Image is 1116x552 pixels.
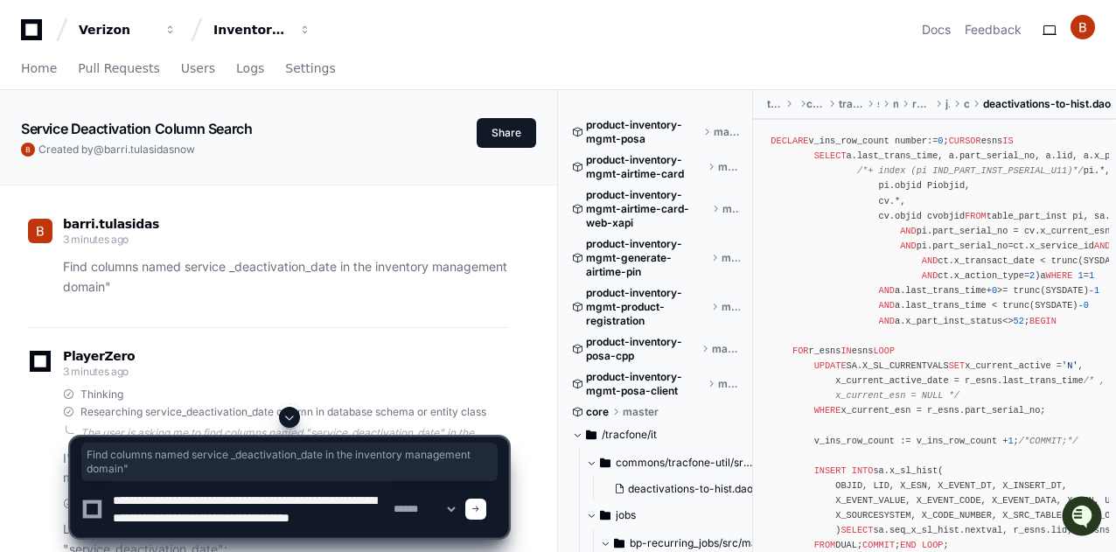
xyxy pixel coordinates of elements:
[21,49,57,89] a: Home
[78,63,159,73] span: Pull Requests
[285,63,335,73] span: Settings
[792,346,808,356] span: FOR
[714,125,740,139] span: master
[1060,494,1107,542] iframe: Open customer support
[72,14,184,45] button: Verizon
[814,360,847,371] span: UPDATE
[21,63,57,73] span: Home
[922,21,951,38] a: Docs
[857,165,1084,176] span: /*+ index (pi IND_PART_INST_PSERIAL_U11)*/
[877,97,879,111] span: src
[965,21,1022,38] button: Feedback
[1089,270,1094,281] span: 1
[63,233,129,246] span: 3 minutes ago
[912,97,931,111] span: resources
[63,257,508,297] p: Find columns named service _deactivation_date in the inventory management domain"
[586,335,698,363] span: product-inventory-posa-cpp
[965,211,987,221] span: FROM
[1071,15,1095,39] img: ACg8ocLkNwoMFWWa3dWcTZnRGUtP6o1FDLREkKem-9kv8hyc6RbBZA=s96-c
[722,251,740,265] span: master
[806,97,825,111] span: commons
[586,237,708,279] span: product-inventory-mgmt-generate-airtime-pin
[236,49,264,89] a: Logs
[87,448,492,476] span: Find columns named service _deactivation_date in the inventory management domain"
[945,97,949,111] span: jobs
[123,183,212,197] a: Powered byPylon
[949,360,965,371] span: SET
[1029,316,1057,326] span: BEGIN
[814,405,841,416] span: WHERE
[922,270,938,281] span: AND
[28,219,52,243] img: ACg8ocLkNwoMFWWa3dWcTZnRGUtP6o1FDLREkKem-9kv8hyc6RbBZA=s96-c
[80,405,486,419] span: Researching service_deactivation_date column in database schema or entity class
[879,300,895,311] span: AND
[181,63,215,73] span: Users
[1078,300,1088,311] span: -0
[922,255,938,266] span: AND
[964,97,969,111] span: code
[938,136,943,146] span: 0
[17,70,318,98] div: Welcome
[586,405,609,419] span: core
[297,136,318,157] button: Start new chat
[586,118,700,146] span: product-inventory-mgmt-posa
[992,285,997,296] span: 0
[236,63,264,73] span: Logs
[983,97,1111,111] span: deactivations-to-hist.dao
[722,300,740,314] span: master
[1046,270,1073,281] span: WHERE
[285,49,335,89] a: Settings
[879,316,895,326] span: AND
[718,377,741,391] span: master
[63,217,159,231] span: barri.tulasidas
[17,17,52,52] img: PlayerZero
[1014,316,1024,326] span: 52
[1002,136,1013,146] span: IS
[586,153,704,181] span: product-inventory-mgmt-airtime-card
[712,342,740,356] span: master
[949,136,981,146] span: CURSOR
[814,150,847,161] span: SELECT
[79,21,154,38] div: Verizon
[78,49,159,89] a: Pull Requests
[21,143,35,157] img: ACg8ocLkNwoMFWWa3dWcTZnRGUtP6o1FDLREkKem-9kv8hyc6RbBZA=s96-c
[104,143,174,156] span: barri.tulasidas
[900,226,916,236] span: AND
[879,285,895,296] span: AND
[873,346,895,356] span: LOOP
[181,49,215,89] a: Users
[623,405,659,419] span: master
[839,97,864,111] span: tracfone-util
[63,365,129,378] span: 3 minutes ago
[1062,360,1078,371] span: 'N'
[586,188,708,230] span: product-inventory-mgmt-airtime-card-web-xapi
[1094,241,1110,251] span: AND
[1089,285,1099,296] span: -1
[206,14,318,45] button: Inventory Management
[771,136,808,146] span: DECLARE
[767,97,782,111] span: tracfone
[174,143,195,156] span: now
[893,97,898,111] span: main
[586,286,708,328] span: product-inventory-mgmt-product-registration
[63,351,135,361] span: PlayerZero
[586,370,704,398] span: product-inventory-mgmt-posa-client
[477,118,536,148] button: Share
[1078,270,1084,281] span: 1
[1029,270,1035,281] span: 2
[59,130,287,148] div: Start new chat
[718,160,740,174] span: master
[59,148,254,162] div: We're offline, but we'll be back soon!
[17,130,49,162] img: 1756235613930-3d25f9e4-fa56-45dd-b3ad-e072dfbd1548
[840,346,851,356] span: IN
[38,143,195,157] span: Created by
[722,202,740,216] span: master
[900,241,916,251] span: AND
[174,184,212,197] span: Pylon
[213,21,289,38] div: Inventory Management
[21,120,252,137] app-text-character-animate: Service Deactivation Column Search
[94,143,104,156] span: @
[80,388,123,402] span: Thinking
